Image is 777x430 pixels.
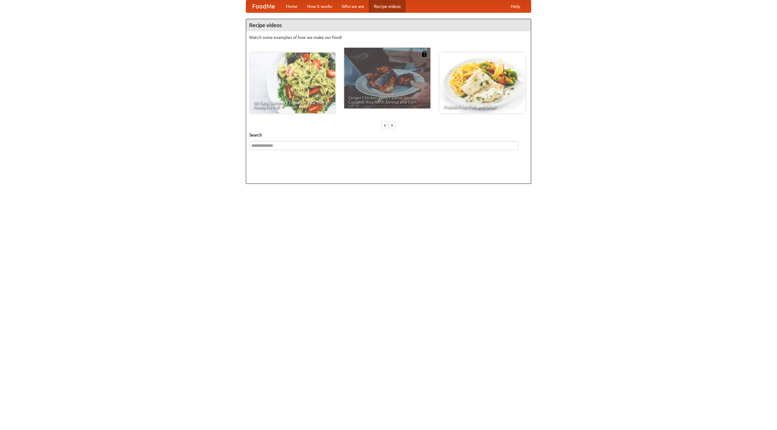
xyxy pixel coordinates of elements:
[281,0,302,12] a: Home
[249,34,528,40] p: Watch some examples of how we make our food!
[444,105,521,109] span: French Fries Fish and Chips
[253,101,331,109] span: An Easy, Summery Tomato Pasta That's Ready for Fall
[421,51,427,57] img: 483408.png
[246,0,281,12] a: FoodMe
[249,132,528,138] h5: Search
[369,0,405,12] a: Recipe videos
[382,121,388,129] div: «
[439,53,526,113] a: French Fries Fish and Chips
[337,0,369,12] a: Who we are
[389,121,395,129] div: »
[246,19,531,31] h4: Recipe videos
[249,53,335,113] a: An Easy, Summery Tomato Pasta That's Ready for Fall
[506,0,525,12] a: Help
[302,0,337,12] a: How it works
